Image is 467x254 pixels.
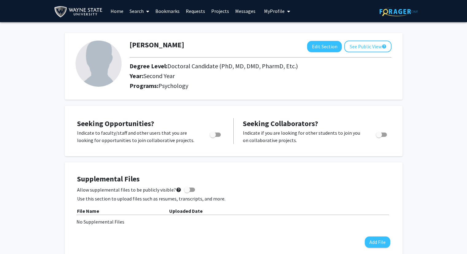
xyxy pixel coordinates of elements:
[54,5,105,19] img: Wayne State University Logo
[381,43,386,50] mat-icon: help
[176,186,181,193] mat-icon: help
[207,129,224,138] div: Toggle
[167,62,298,70] span: Doctoral Candidate (PhD, MD, DMD, PharmD, Etc.)
[243,119,318,128] span: Seeking Collaborators?
[5,226,26,249] iframe: Chat
[344,41,391,52] button: See Public View
[107,0,126,22] a: Home
[243,129,364,144] p: Indicate if you are looking for other students to join you on collaborative projects.
[77,208,99,214] b: File Name
[77,119,154,128] span: Seeking Opportunities?
[126,0,152,22] a: Search
[130,82,391,89] h2: Programs:
[77,186,181,193] span: Allow supplemental files to be publicly visible?
[77,195,390,202] p: Use this section to upload files such as resumes, transcripts, and more.
[373,129,390,138] div: Toggle
[169,208,203,214] b: Uploaded Date
[77,175,390,184] h4: Supplemental Files
[232,0,259,22] a: Messages
[143,72,175,80] span: Second Year
[183,0,208,22] a: Requests
[76,218,391,225] div: No Supplemental Files
[307,41,342,52] button: Edit Section
[130,41,184,50] h1: [PERSON_NAME]
[76,41,122,87] img: Profile Picture
[365,236,390,248] button: Add File
[379,7,418,16] img: ForagerOne Logo
[158,82,188,89] span: Psychology
[130,72,352,80] h2: Year:
[152,0,183,22] a: Bookmarks
[130,62,352,70] h2: Degree Level:
[77,129,198,144] p: Indicate to faculty/staff and other users that you are looking for opportunities to join collabor...
[208,0,232,22] a: Projects
[264,8,285,14] span: My Profile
